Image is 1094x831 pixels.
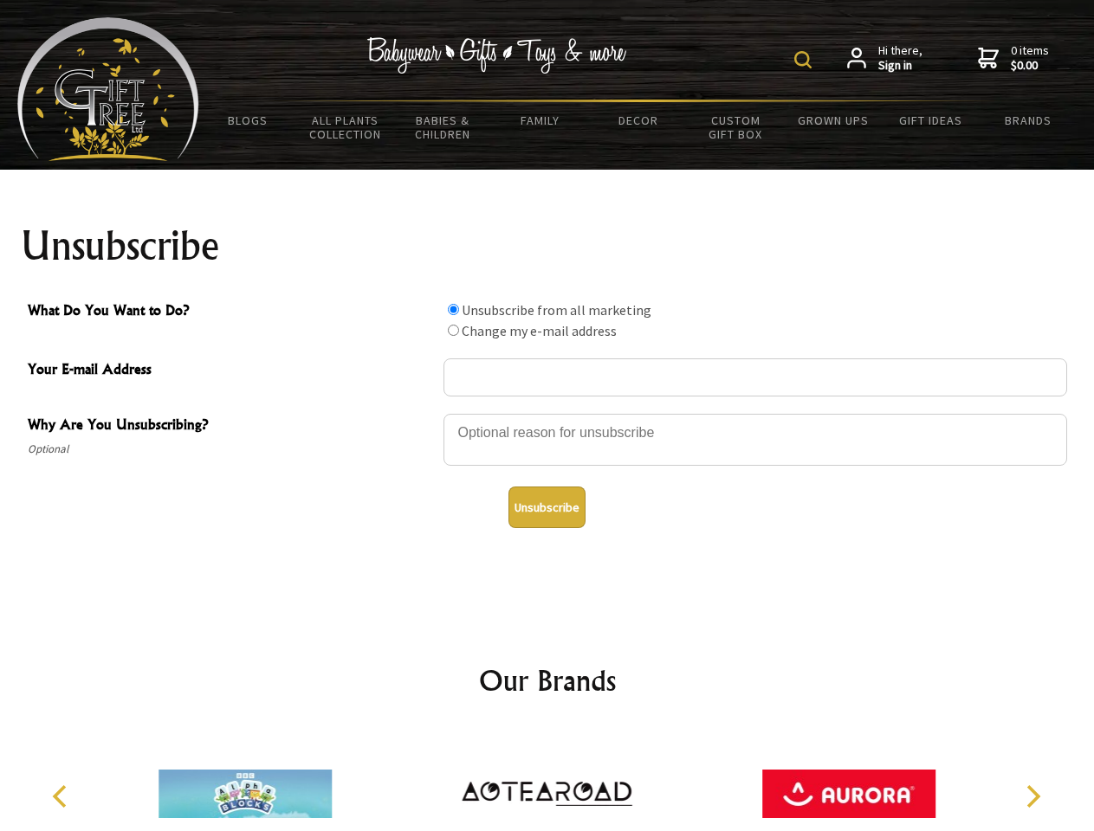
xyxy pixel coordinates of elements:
a: 0 items$0.00 [978,43,1049,74]
img: product search [794,51,812,68]
h2: Our Brands [35,660,1060,701]
span: Your E-mail Address [28,358,435,383]
input: What Do You Want to Do? [448,325,459,336]
span: Why Are You Unsubscribing? [28,414,435,439]
input: Your E-mail Address [443,358,1067,396]
label: Change my e-mail address [462,322,617,339]
span: Hi there, [878,43,922,74]
a: Brands [980,102,1078,138]
h1: Unsubscribe [21,225,1074,267]
a: BLOGS [199,102,297,138]
a: All Plants Collection [297,102,395,152]
strong: $0.00 [1011,58,1049,74]
input: What Do You Want to Do? [448,304,459,315]
span: 0 items [1011,42,1049,74]
span: Optional [28,439,435,460]
a: Family [492,102,590,138]
strong: Sign in [878,58,922,74]
button: Previous [43,777,81,815]
a: Babies & Children [394,102,492,152]
a: Grown Ups [784,102,882,138]
a: Gift Ideas [882,102,980,138]
a: Hi there,Sign in [847,43,922,74]
img: Babywear - Gifts - Toys & more [367,37,627,74]
button: Next [1013,777,1052,815]
textarea: Why Are You Unsubscribing? [443,414,1067,466]
label: Unsubscribe from all marketing [462,301,651,319]
img: Babyware - Gifts - Toys and more... [17,17,199,161]
a: Decor [589,102,687,138]
button: Unsubscribe [508,486,586,528]
a: Custom Gift Box [687,102,785,152]
span: What Do You Want to Do? [28,300,435,325]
